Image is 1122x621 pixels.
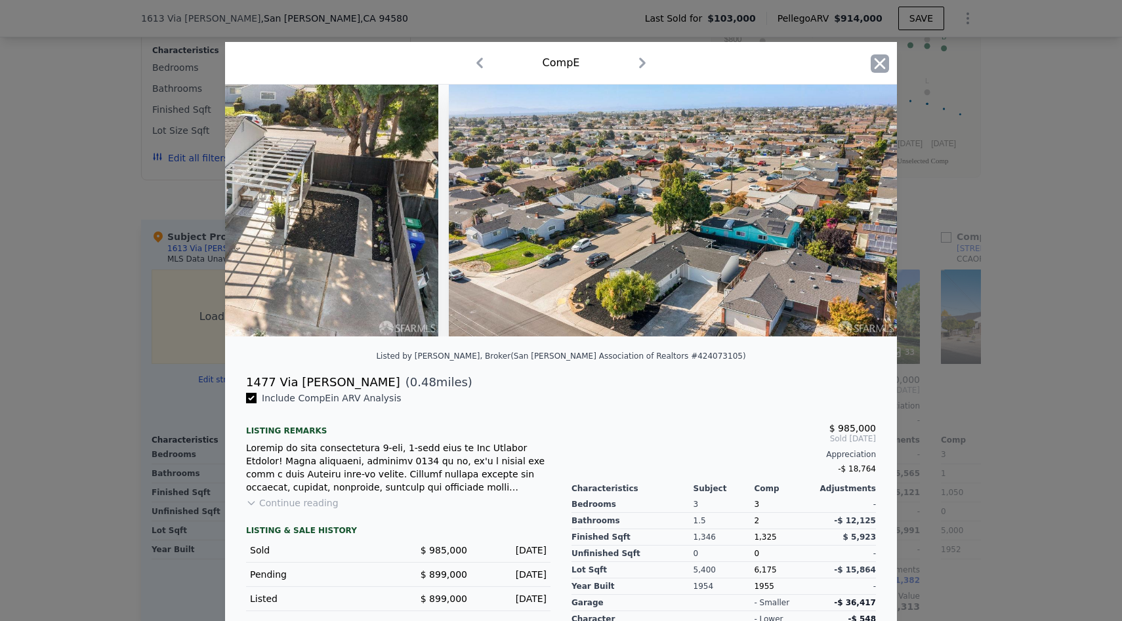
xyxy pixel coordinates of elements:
div: 0 [694,546,755,562]
div: Comp [754,483,815,494]
div: garage [571,595,694,611]
span: $ 899,000 [421,569,467,580]
div: Listed [250,592,388,605]
div: Year Built [571,578,694,595]
span: -$ 15,864 [834,565,876,574]
span: Include Comp E in ARV Analysis [257,393,407,403]
span: 0.48 [410,375,436,389]
div: Bathrooms [571,513,694,529]
span: $ 899,000 [421,593,467,604]
div: LISTING & SALE HISTORY [246,525,551,538]
div: - smaller [754,597,789,608]
div: Sold [250,544,388,557]
div: - [815,578,876,595]
span: 1,325 [754,532,776,542]
div: 1477 Via [PERSON_NAME] [246,373,400,391]
span: -$ 18,764 [838,464,876,473]
div: Pending [250,568,388,581]
div: 3 [694,496,755,513]
div: Appreciation [571,449,876,460]
div: Comp E [543,55,580,71]
div: [DATE] [478,592,547,605]
span: 0 [754,549,759,558]
span: $ 5,923 [843,532,876,542]
span: 6,175 [754,565,776,574]
span: 3 [754,500,759,509]
button: Continue reading [246,496,339,510]
div: Subject [694,483,755,494]
div: Lot Sqft [571,562,694,578]
div: Characteristics [571,483,694,494]
div: Finished Sqft [571,529,694,546]
div: Loremip do sita consectetura 9-eli, 1-sedd eius te Inc Utlabor Etdolor! Magna aliquaeni, adminimv... [246,441,551,494]
div: 1955 [754,578,815,595]
div: 1954 [694,578,755,595]
div: Unfinished Sqft [571,546,694,562]
div: Listed by [PERSON_NAME], Broker (San [PERSON_NAME] Association of Realtors #424073105) [376,351,745,361]
div: - [815,546,876,562]
span: -$ 12,125 [834,516,876,525]
span: $ 985,000 [829,423,876,433]
div: 2 [754,513,815,529]
div: Bedrooms [571,496,694,513]
span: ( miles) [400,373,472,391]
span: $ 985,000 [421,545,467,555]
div: - [815,496,876,513]
div: 1,346 [694,529,755,546]
span: Sold [DATE] [571,433,876,444]
img: Property Img [449,85,898,336]
div: Adjustments [815,483,876,494]
div: 5,400 [694,562,755,578]
div: Listing remarks [246,415,551,436]
div: [DATE] [478,568,547,581]
span: -$ 36,417 [834,598,876,607]
div: 1.5 [694,513,755,529]
div: [DATE] [478,544,547,557]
